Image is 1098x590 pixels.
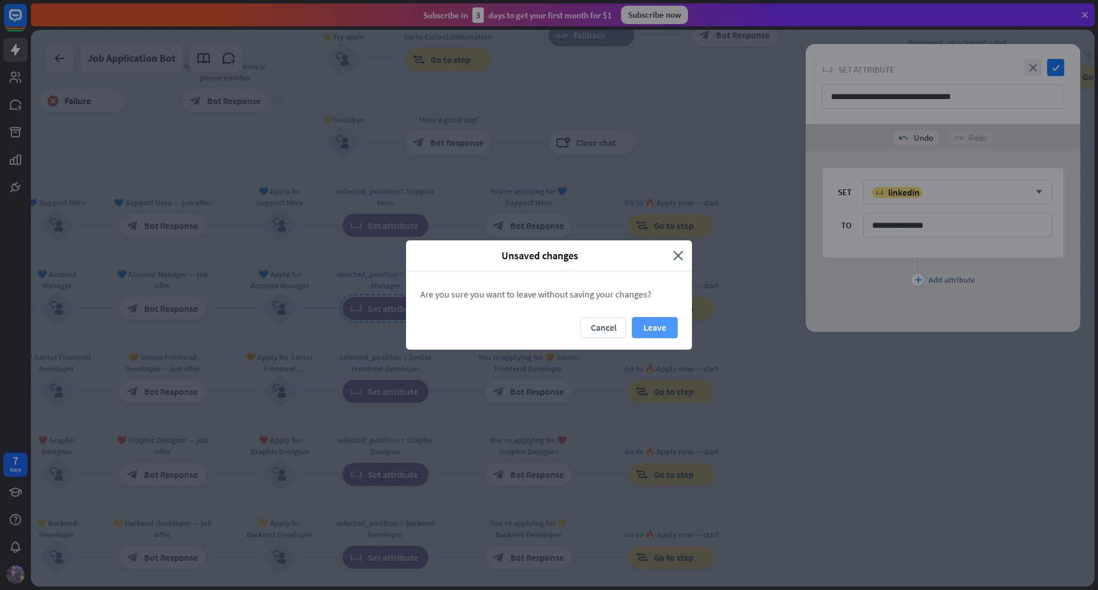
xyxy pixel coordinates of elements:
[673,249,683,262] i: close
[580,317,626,338] button: Cancel
[632,317,678,338] button: Leave
[9,5,43,39] button: Open LiveChat chat widget
[415,249,665,262] span: Unsaved changes
[420,288,651,300] span: Are you sure you want to leave without saving your changes?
